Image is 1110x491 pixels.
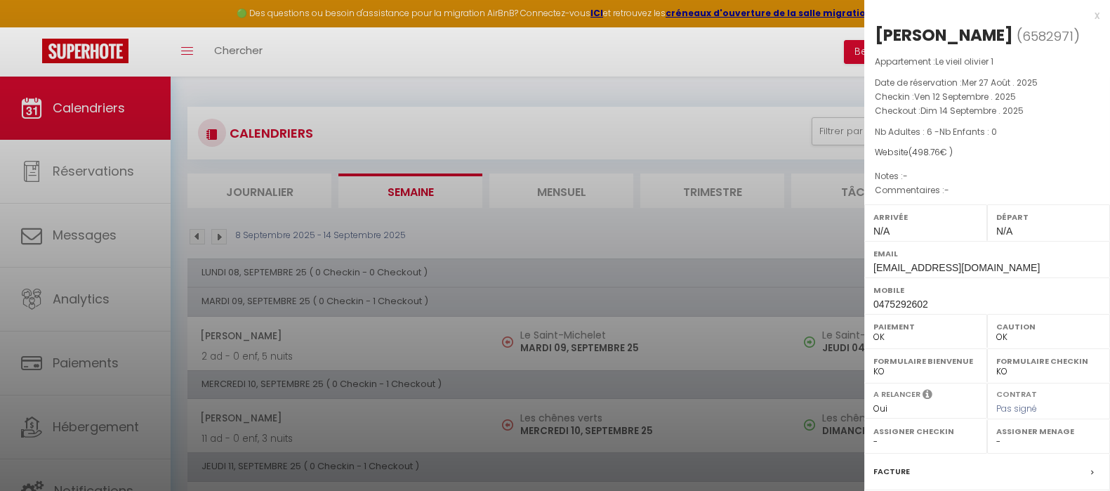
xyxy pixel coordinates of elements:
label: Mobile [873,283,1101,297]
span: Nb Enfants : 0 [939,126,997,138]
label: Formulaire Checkin [996,354,1101,368]
label: Départ [996,210,1101,224]
label: Facture [873,464,910,479]
i: Sélectionner OUI si vous souhaiter envoyer les séquences de messages post-checkout [923,388,932,404]
p: Checkout : [875,104,1099,118]
span: - [944,184,949,196]
label: Paiement [873,320,978,334]
label: Arrivée [873,210,978,224]
label: Assigner Checkin [873,424,978,438]
p: Checkin : [875,90,1099,104]
p: Appartement : [875,55,1099,69]
span: Ven 12 Septembre . 2025 [914,91,1016,103]
div: x [864,7,1099,24]
label: Formulaire Bienvenue [873,354,978,368]
p: Commentaires : [875,183,1099,197]
span: - [903,170,908,182]
span: [EMAIL_ADDRESS][DOMAIN_NAME] [873,262,1040,273]
span: ( ) [1017,26,1080,46]
div: Website [875,146,1099,159]
p: Notes : [875,169,1099,183]
span: Mer 27 Août . 2025 [962,77,1038,89]
div: [PERSON_NAME] [875,24,1013,46]
span: Dim 14 Septembre . 2025 [920,105,1024,117]
span: Pas signé [996,402,1037,414]
span: ( € ) [909,146,953,158]
span: N/A [996,225,1012,237]
span: Nb Adultes : 6 - [875,126,997,138]
label: A relancer [873,388,920,400]
label: Contrat [996,388,1037,398]
span: 498.76 [912,146,940,158]
label: Assigner Menage [996,424,1101,438]
span: 0475292602 [873,299,928,310]
label: Email [873,247,1101,261]
p: Date de réservation : [875,76,1099,90]
span: 6582971 [1022,27,1073,45]
label: Caution [996,320,1101,334]
span: Le vieil olivier 1 [935,55,993,67]
span: N/A [873,225,890,237]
